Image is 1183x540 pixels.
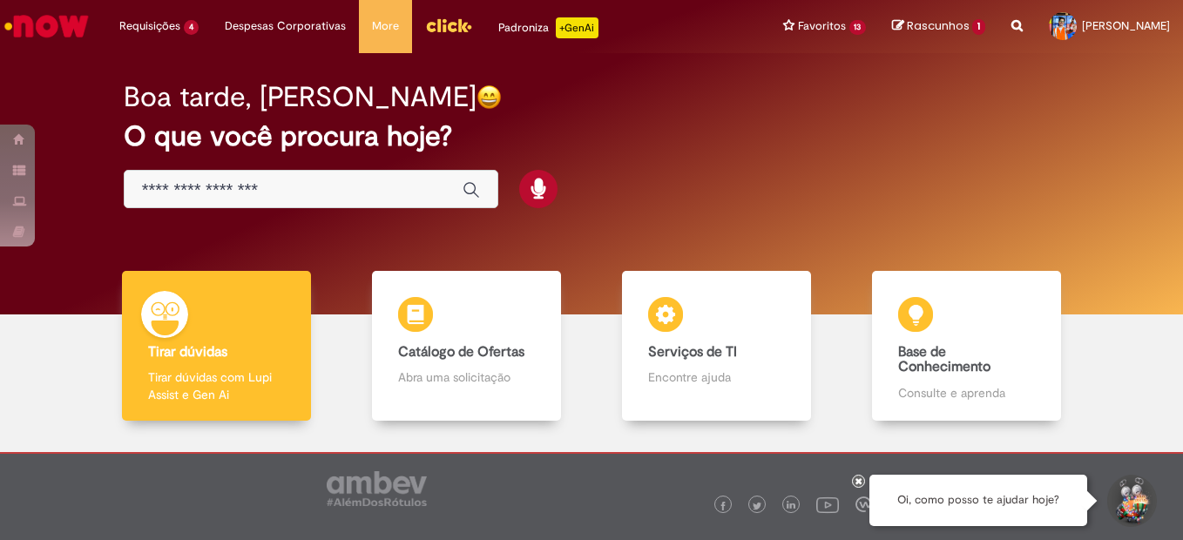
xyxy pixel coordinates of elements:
p: Abra uma solicitação [398,368,535,386]
img: logo_footer_facebook.png [719,502,727,510]
span: Despesas Corporativas [225,17,346,35]
button: Iniciar Conversa de Suporte [1105,475,1157,527]
img: logo_footer_youtube.png [816,493,839,516]
div: Oi, como posso te ajudar hoje? [869,475,1087,526]
span: 4 [184,20,199,35]
img: logo_footer_ambev_rotulo_gray.png [327,471,427,506]
h2: Boa tarde, [PERSON_NAME] [124,82,477,112]
p: Consulte e aprenda [898,384,1035,402]
p: +GenAi [556,17,598,38]
b: Base de Conhecimento [898,343,990,376]
span: 1 [972,19,985,35]
img: ServiceNow [2,9,91,44]
a: Serviços de TI Encontre ajuda [591,271,842,422]
b: Serviços de TI [648,343,737,361]
img: logo_footer_workplace.png [855,496,871,512]
a: Tirar dúvidas Tirar dúvidas com Lupi Assist e Gen Ai [91,271,341,422]
span: [PERSON_NAME] [1082,18,1170,33]
p: Tirar dúvidas com Lupi Assist e Gen Ai [148,368,285,403]
span: Rascunhos [907,17,970,34]
span: More [372,17,399,35]
img: happy-face.png [477,84,502,110]
a: Rascunhos [892,18,985,35]
a: Base de Conhecimento Consulte e aprenda [842,271,1092,422]
img: logo_footer_linkedin.png [787,501,795,511]
img: click_logo_yellow_360x200.png [425,12,472,38]
div: Padroniza [498,17,598,38]
p: Encontre ajuda [648,368,785,386]
span: 13 [849,20,867,35]
img: logo_footer_twitter.png [753,502,761,510]
span: Favoritos [798,17,846,35]
h2: O que você procura hoje? [124,121,1060,152]
b: Tirar dúvidas [148,343,227,361]
span: Requisições [119,17,180,35]
b: Catálogo de Ofertas [398,343,524,361]
a: Catálogo de Ofertas Abra uma solicitação [341,271,591,422]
